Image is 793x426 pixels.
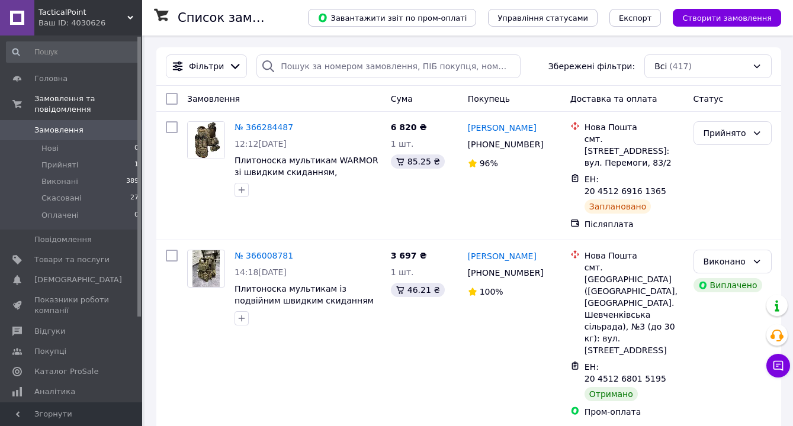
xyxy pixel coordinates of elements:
[189,60,224,72] span: Фільтри
[41,160,78,170] span: Прийняті
[34,234,92,245] span: Повідомлення
[256,54,521,78] input: Пошук за номером замовлення, ПІБ покупця, номером телефону, Email, номером накладної
[585,387,638,401] div: Отримано
[34,275,122,285] span: [DEMOGRAPHIC_DATA]
[585,175,666,196] span: ЕН: 20 4512 6916 1365
[235,284,374,341] a: Плитоноска мультикам із подвійним швидким скиданням [PERSON_NAME], тактична multicam на 4 точки с...
[34,326,65,337] span: Відгуки
[488,9,598,27] button: Управління статусами
[41,210,79,221] span: Оплачені
[192,250,220,287] img: Фото товару
[570,94,657,104] span: Доставка та оплата
[34,254,110,265] span: Товари та послуги
[585,121,684,133] div: Нова Пошта
[187,121,225,159] a: Фото товару
[609,9,662,27] button: Експорт
[480,287,503,296] span: 100%
[704,255,747,268] div: Виконано
[391,283,445,297] div: 46.21 ₴
[669,62,692,71] span: (417)
[187,94,240,104] span: Замовлення
[654,60,667,72] span: Всі
[548,60,635,72] span: Збережені фільтри:
[497,14,588,22] span: Управління статусами
[134,210,139,221] span: 0
[391,122,427,132] span: 6 820 ₴
[235,156,378,212] a: Плитоноска мультикам WARMOR зі швидким скиданням, бронежилет 8 підсумків із кишенями під бічний з...
[134,143,139,154] span: 0
[465,136,546,153] div: [PHONE_NUMBER]
[187,250,225,288] a: Фото товару
[661,12,781,22] a: Створити замовлення
[585,250,684,262] div: Нова Пошта
[391,139,414,149] span: 1 шт.
[235,267,287,277] span: 14:18[DATE]
[694,278,762,292] div: Виплачено
[235,139,287,149] span: 12:12[DATE]
[585,133,684,169] div: смт. [STREET_ADDRESS]: вул. Перемоги, 83/2
[41,143,59,154] span: Нові
[178,11,298,25] h1: Список замовлень
[468,94,510,104] span: Покупець
[130,193,139,204] span: 27
[41,176,78,187] span: Виконані
[682,14,772,22] span: Створити замовлення
[235,122,293,132] a: № 366284487
[6,41,140,63] input: Пошук
[41,193,82,204] span: Скасовані
[235,251,293,260] a: № 366008781
[391,267,414,277] span: 1 шт.
[619,14,652,22] span: Експорт
[391,154,445,169] div: 85.25 ₴
[34,366,98,377] span: Каталог ProSale
[34,73,68,84] span: Головна
[465,264,546,281] div: [PHONE_NUMBER]
[585,362,666,383] span: ЕН: 20 4512 6801 5195
[585,262,684,356] div: смт. [GEOGRAPHIC_DATA] ([GEOGRAPHIC_DATA], [GEOGRAPHIC_DATA]. Шевченківська сільрада), №3 (до 30 ...
[694,94,724,104] span: Статус
[704,127,747,140] div: Прийнято
[34,386,75,397] span: Аналітика
[391,251,427,260] span: 3 697 ₴
[468,250,537,262] a: [PERSON_NAME]
[317,12,467,23] span: Завантажити звіт по пром-оплаті
[134,160,139,170] span: 1
[188,122,224,159] img: Фото товару
[34,93,142,115] span: Замовлення та повідомлення
[766,354,790,377] button: Чат з покупцем
[38,18,142,28] div: Ваш ID: 4030626
[34,295,110,316] span: Показники роботи компанії
[34,125,84,135] span: Замовлення
[34,346,66,357] span: Покупці
[585,406,684,418] div: Пром-оплата
[480,159,498,168] span: 96%
[308,9,476,27] button: Завантажити звіт по пром-оплаті
[391,94,413,104] span: Cума
[126,176,139,187] span: 389
[585,199,651,214] div: Заплановано
[38,7,127,18] span: TacticalPoint
[468,122,537,134] a: [PERSON_NAME]
[673,9,781,27] button: Створити замовлення
[585,218,684,230] div: Післяплата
